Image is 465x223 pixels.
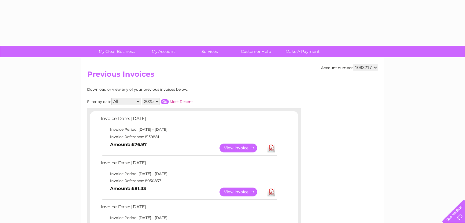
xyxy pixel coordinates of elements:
b: Amount: £81.33 [110,186,146,191]
td: Invoice Date: [DATE] [99,203,278,214]
td: Invoice Period: [DATE] - [DATE] [99,170,278,177]
td: Invoice Reference: 8139881 [99,133,278,141]
div: Download or view any of your previous invoices below. [87,87,248,92]
td: Invoice Date: [DATE] [99,115,278,126]
div: Filter by date [87,98,248,105]
b: Amount: £76.97 [110,142,147,147]
a: Download [268,144,275,152]
a: Make A Payment [277,46,328,57]
a: My Account [138,46,188,57]
div: Account number [321,64,378,71]
a: Customer Help [231,46,281,57]
td: Invoice Period: [DATE] - [DATE] [99,214,278,221]
td: Invoice Period: [DATE] - [DATE] [99,126,278,133]
h2: Previous Invoices [87,70,378,82]
a: Most Recent [170,99,193,104]
a: Services [184,46,235,57]
a: My Clear Business [91,46,142,57]
td: Invoice Reference: 8050837 [99,177,278,185]
a: Download [268,188,275,196]
td: Invoice Date: [DATE] [99,159,278,170]
a: View [220,144,264,152]
a: View [220,188,264,196]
